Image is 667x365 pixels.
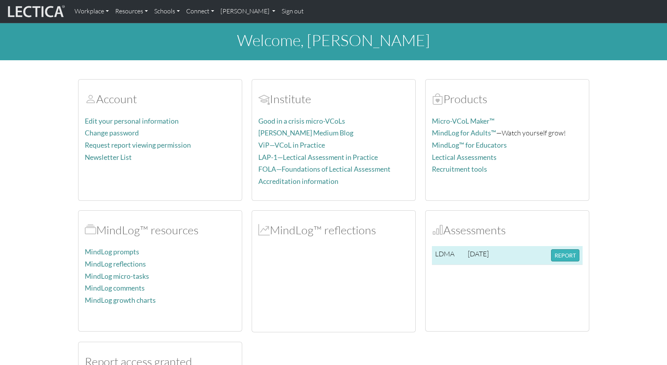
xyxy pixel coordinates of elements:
h2: Products [432,92,583,106]
a: Resources [112,3,151,20]
a: MindLog growth charts [85,296,156,304]
span: Account [258,92,270,106]
h2: Account [85,92,235,106]
a: [PERSON_NAME] Medium Blog [258,129,353,137]
a: MindLog™ for Educators [432,141,507,149]
h2: Institute [258,92,409,106]
a: Recruitment tools [432,165,487,173]
span: Products [432,92,443,106]
img: lecticalive [6,4,65,19]
a: Workplace [71,3,112,20]
button: REPORT [551,249,579,261]
a: Connect [183,3,217,20]
span: MindLog [258,223,270,237]
h2: MindLog™ resources [85,223,235,237]
span: Account [85,92,96,106]
a: Request report viewing permission [85,141,191,149]
a: MindLog for Adults™ [432,129,496,137]
a: Sign out [278,3,307,20]
a: [PERSON_NAME] [217,3,278,20]
span: [DATE] [468,249,489,258]
h2: MindLog™ reflections [258,223,409,237]
p: —Watch yourself grow! [432,127,583,139]
span: MindLog™ resources [85,223,96,237]
a: Edit your personal information [85,117,179,125]
a: Micro-VCoL Maker™ [432,117,495,125]
a: Newsletter List [85,153,132,161]
a: MindLog reflections [85,260,146,268]
a: ViP—VCoL in Practice [258,141,325,149]
a: MindLog prompts [85,248,139,256]
a: Schools [151,3,183,20]
h2: Assessments [432,223,583,237]
a: Change password [85,129,139,137]
span: Assessments [432,223,443,237]
a: FOLA—Foundations of Lectical Assessment [258,165,390,173]
a: MindLog micro-tasks [85,272,149,280]
td: LDMA [432,246,465,265]
a: Lectical Assessments [432,153,497,161]
a: LAP-1—Lectical Assessment in Practice [258,153,378,161]
a: Accreditation information [258,177,338,185]
a: Good in a crisis micro-VCoLs [258,117,345,125]
a: MindLog comments [85,284,145,292]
